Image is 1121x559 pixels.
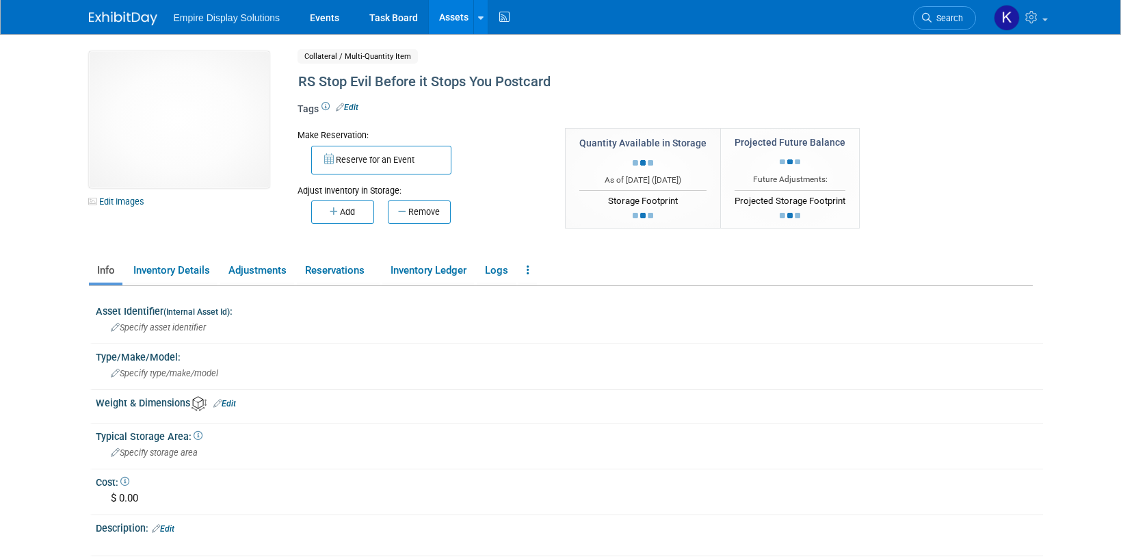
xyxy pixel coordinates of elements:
img: loading... [633,160,653,166]
img: loading... [780,213,800,218]
a: Search [913,6,976,30]
button: Remove [388,200,451,224]
div: As of [DATE] ( ) [579,174,707,186]
a: Edit [213,399,236,408]
div: Projected Storage Footprint [735,190,845,208]
img: loading... [633,213,653,218]
span: Empire Display Solutions [174,12,280,23]
span: Collateral / Multi-Quantity Item [298,49,418,64]
a: Adjustments [220,259,294,283]
img: View Images [89,51,269,188]
a: Edit [336,103,358,112]
div: Type/Make/Model: [96,347,1043,364]
span: Specify type/make/model [111,368,218,378]
div: Quantity Available in Storage [579,136,707,150]
div: Tags [298,102,920,125]
a: Edit [152,524,174,534]
span: [DATE] [655,175,678,185]
img: loading... [780,159,800,165]
div: Adjust Inventory in Storage: [298,174,545,197]
a: Inventory Ledger [382,259,474,283]
img: Asset Weight and Dimensions [192,396,207,411]
div: Storage Footprint [579,190,707,208]
div: Weight & Dimensions [96,393,1043,411]
a: Info [89,259,122,283]
img: ExhibitDay [89,12,157,25]
span: Specify storage area [111,447,198,458]
div: Asset Identifier : [96,301,1043,318]
div: Cost: [96,472,1043,489]
div: Future Adjustments: [735,174,845,185]
div: $ 0.00 [106,488,1033,509]
span: Specify asset identifier [111,322,206,333]
button: Add [311,200,374,224]
a: Reservations [297,259,380,283]
span: Typical Storage Area: [96,431,202,442]
a: Inventory Details [125,259,217,283]
div: RS Stop Evil Before it Stops You Postcard [293,70,920,94]
small: (Internal Asset Id) [163,307,230,317]
img: Katelyn Hurlock [994,5,1020,31]
div: Description: [96,518,1043,536]
button: Reserve for an Event [311,146,451,174]
a: Edit Images [89,193,150,210]
div: Projected Future Balance [735,135,845,149]
div: Make Reservation: [298,128,545,142]
span: Search [932,13,963,23]
a: Logs [477,259,516,283]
